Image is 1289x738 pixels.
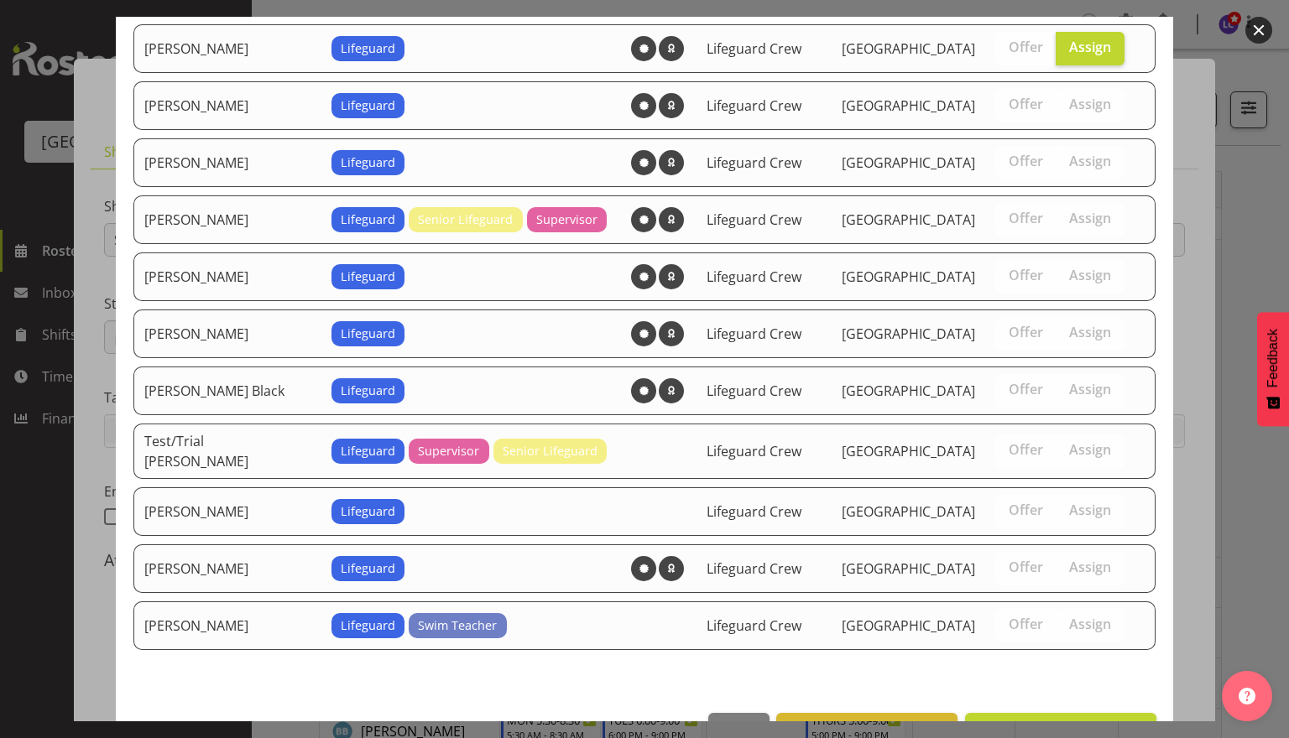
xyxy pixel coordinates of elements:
[133,601,321,650] td: [PERSON_NAME]
[842,268,975,286] span: [GEOGRAPHIC_DATA]
[707,153,801,172] span: Lifeguard Crew
[503,442,598,460] span: Senior Lifeguard
[418,442,479,460] span: Supervisor
[341,559,395,578] span: Lifeguard
[133,195,321,244] td: [PERSON_NAME]
[1009,441,1043,458] span: Offer
[1069,559,1111,575] span: Assign
[1009,267,1043,283] span: Offer
[1069,502,1111,518] span: Assign
[1009,39,1043,55] span: Offer
[1069,381,1111,398] span: Assign
[707,210,801,229] span: Lifeguard Crew
[1069,39,1111,55] span: Assign
[707,268,801,286] span: Lifeguard Crew
[341,442,395,460] span: Lifeguard
[1069,441,1111,458] span: Assign
[842,442,975,460] span: [GEOGRAPHIC_DATA]
[341,210,395,229] span: Lifeguard
[707,559,801,578] span: Lifeguard Crew
[842,616,975,635] span: [GEOGRAPHIC_DATA]
[1257,312,1289,426] button: Feedback - Show survey
[1239,688,1255,704] img: help-xxl-2.png
[1009,210,1043,226] span: Offer
[133,544,321,593] td: [PERSON_NAME]
[707,616,801,635] span: Lifeguard Crew
[133,24,321,73] td: [PERSON_NAME]
[1069,96,1111,112] span: Assign
[707,442,801,460] span: Lifeguard Crew
[341,96,395,115] span: Lifeguard
[418,616,497,635] span: Swim Teacher
[341,268,395,286] span: Lifeguard
[842,153,975,172] span: [GEOGRAPHIC_DATA]
[1009,324,1043,340] span: Offer
[707,382,801,400] span: Lifeguard Crew
[341,616,395,635] span: Lifeguard
[707,502,801,521] span: Lifeguard Crew
[1266,329,1281,387] span: Feedback
[707,96,801,115] span: Lifeguard Crew
[1069,153,1111,169] span: Assign
[842,559,975,578] span: [GEOGRAPHIC_DATA]
[1009,559,1043,575] span: Offer
[341,153,395,172] span: Lifeguard
[341,382,395,400] span: Lifeguard
[133,252,321,301] td: [PERSON_NAME]
[842,39,975,58] span: [GEOGRAPHIC_DATA]
[341,39,395,58] span: Lifeguard
[1069,616,1111,632] span: Assign
[842,382,975,400] span: [GEOGRAPHIC_DATA]
[418,210,513,229] span: Senior Lifeguard
[1009,381,1043,398] span: Offer
[133,487,321,536] td: [PERSON_NAME]
[1009,153,1043,169] span: Offer
[1069,324,1111,340] span: Assign
[707,39,801,58] span: Lifeguard Crew
[842,210,975,229] span: [GEOGRAPHIC_DATA]
[133,309,321,358] td: [PERSON_NAME]
[133,366,321,415] td: [PERSON_NAME] Black
[1009,502,1043,518] span: Offer
[341,502,395,521] span: Lifeguard
[1009,96,1043,112] span: Offer
[341,325,395,343] span: Lifeguard
[842,502,975,521] span: [GEOGRAPHIC_DATA]
[1009,616,1043,632] span: Offer
[536,210,598,229] span: Supervisor
[707,325,801,343] span: Lifeguard Crew
[842,96,975,115] span: [GEOGRAPHIC_DATA]
[1069,267,1111,283] span: Assign
[842,325,975,343] span: [GEOGRAPHIC_DATA]
[133,138,321,187] td: [PERSON_NAME]
[133,424,321,479] td: Test/Trial [PERSON_NAME]
[1069,210,1111,226] span: Assign
[133,81,321,130] td: [PERSON_NAME]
